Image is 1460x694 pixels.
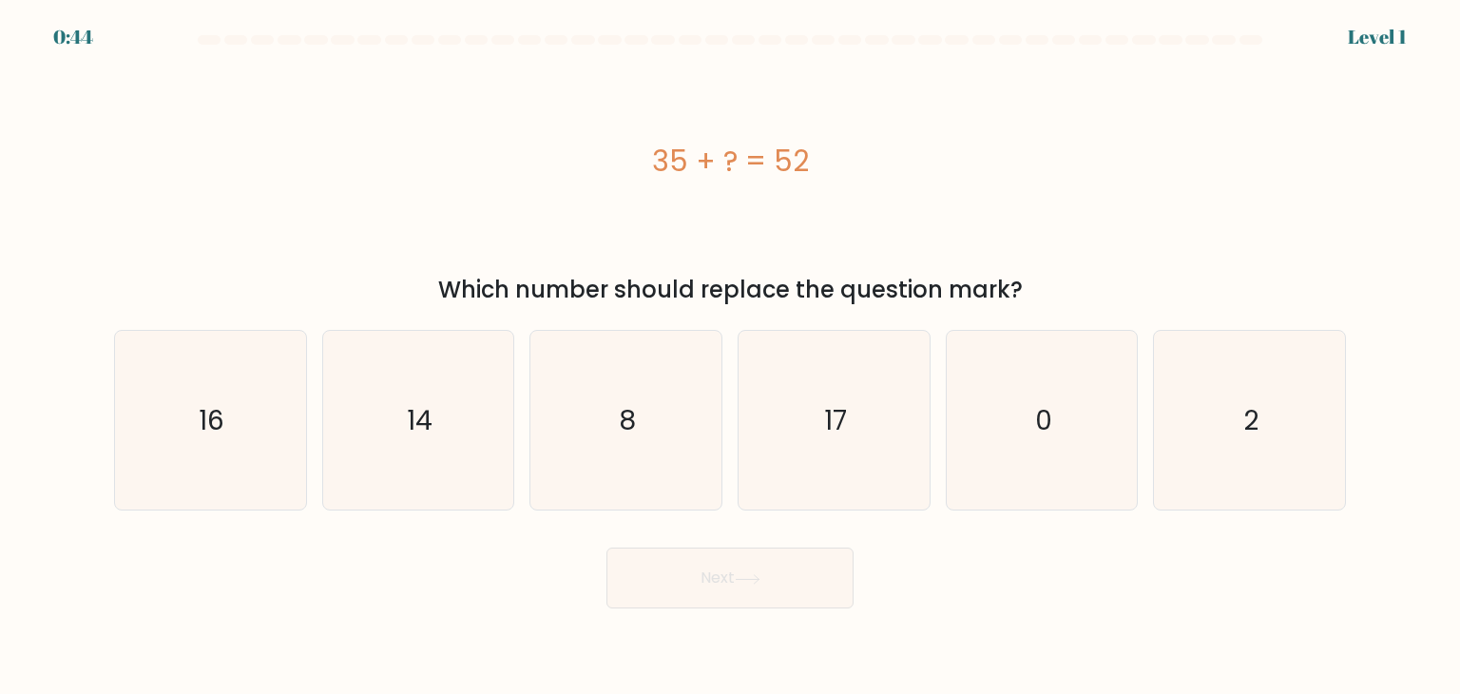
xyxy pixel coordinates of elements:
[125,273,1335,307] div: Which number should replace the question mark?
[824,401,847,439] text: 17
[1035,401,1052,439] text: 0
[114,140,1346,183] div: 35 + ? = 52
[606,548,854,608] button: Next
[1348,23,1407,51] div: Level 1
[1243,401,1258,439] text: 2
[53,23,93,51] div: 0:44
[620,401,637,439] text: 8
[200,401,225,439] text: 16
[407,401,432,439] text: 14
